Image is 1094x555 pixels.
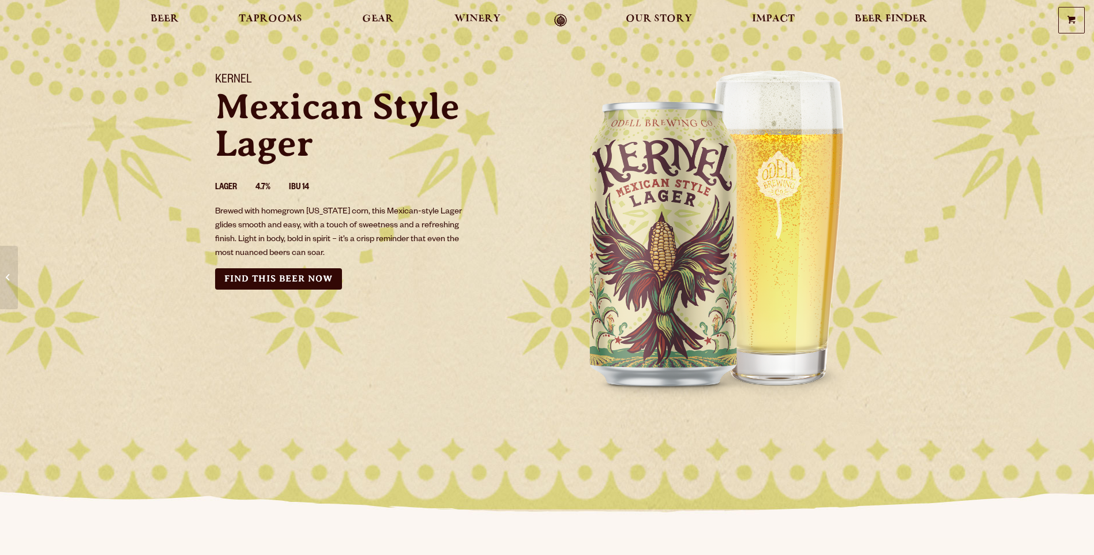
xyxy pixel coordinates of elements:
span: Beer Finder [855,14,927,24]
span: Taprooms [239,14,302,24]
li: IBU 14 [289,181,328,196]
h1: Kernel [215,73,533,88]
span: Impact [752,14,795,24]
span: Winery [454,14,501,24]
a: Impact [745,14,802,27]
a: Winery [447,14,508,27]
span: Our Story [626,14,692,24]
span: Gear [362,14,394,24]
p: Mexican Style Lager [215,88,533,162]
a: Beer [143,14,186,27]
a: Odell Home [539,14,582,27]
p: Brewed with homegrown [US_STATE] corn, this Mexican-style Lager glides smooth and easy, with a to... [215,205,470,261]
a: Our Story [618,14,700,27]
li: Lager [215,181,255,196]
li: 4.7% [255,181,289,196]
a: Find this Beer Now [215,268,342,290]
a: Beer Finder [847,14,935,27]
a: Gear [355,14,401,27]
a: Taprooms [231,14,310,27]
span: Beer [151,14,179,24]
